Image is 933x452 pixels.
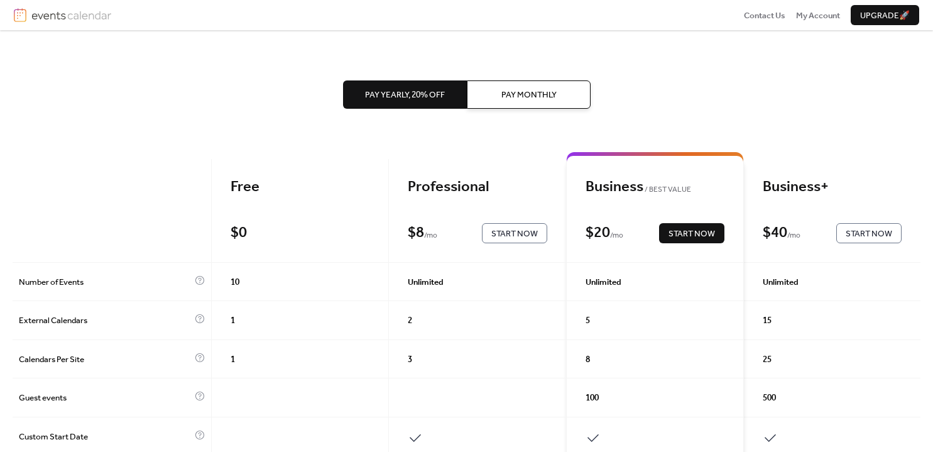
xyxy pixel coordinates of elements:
span: Contact Us [744,9,785,22]
span: 25 [763,353,772,366]
div: $ 40 [763,224,787,243]
div: Free [231,178,369,197]
span: 8 [586,353,590,366]
button: Start Now [836,223,902,243]
span: 10 [231,276,239,289]
button: Pay Yearly, 20% off [343,80,467,108]
span: 500 [763,392,776,404]
span: Number of Events [19,276,192,289]
button: Start Now [659,223,724,243]
span: / mo [610,229,623,242]
span: External Calendars [19,314,192,327]
div: $ 0 [231,224,247,243]
span: 100 [586,392,599,404]
span: 15 [763,314,772,327]
span: My Account [796,9,840,22]
div: $ 8 [408,224,424,243]
span: 5 [586,314,590,327]
div: Business+ [763,178,902,197]
span: 1 [231,314,235,327]
span: 1 [231,353,235,366]
div: Professional [408,178,547,197]
a: Contact Us [744,9,785,21]
div: $ 20 [586,224,610,243]
span: 2 [408,314,412,327]
button: Upgrade🚀 [851,5,919,25]
span: / mo [787,229,800,242]
span: Upgrade 🚀 [860,9,910,22]
span: Start Now [668,228,715,240]
span: BEST VALUE [643,184,692,196]
span: Pay Monthly [501,89,556,101]
span: Custom Start Date [19,431,192,446]
span: Start Now [846,228,892,240]
span: / mo [424,229,437,242]
span: Pay Yearly, 20% off [365,89,445,101]
span: Unlimited [763,276,799,289]
span: Calendars Per Site [19,353,192,366]
a: My Account [796,9,840,21]
button: Pay Monthly [467,80,591,108]
span: Unlimited [408,276,444,289]
span: Unlimited [586,276,621,289]
img: logo [14,8,26,22]
span: Guest events [19,392,192,404]
div: Business [586,178,724,197]
button: Start Now [482,223,547,243]
img: logotype [31,8,111,22]
span: Start Now [491,228,538,240]
span: 3 [408,353,412,366]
